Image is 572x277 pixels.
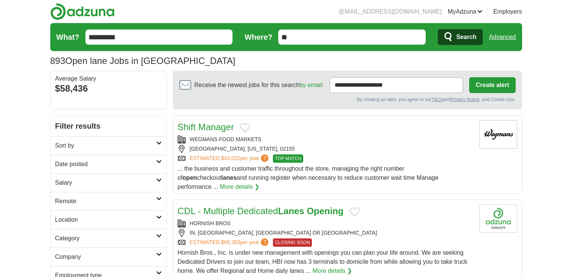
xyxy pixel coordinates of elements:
span: ? [261,238,268,246]
label: What? [56,31,79,43]
a: More details ❯ [220,182,260,191]
span: Hornish Bros., Inc. is under new management with openings you can plan your life around. We are s... [178,249,468,274]
span: ... the business and customer traffic throughout the store, managing the right number of checkout... [178,165,439,190]
h2: Company [55,252,156,261]
a: Company [51,247,166,266]
a: Remote [51,192,166,210]
img: Adzuna logo [50,3,115,20]
a: MyAdzuna [448,7,482,16]
strong: Opening [307,206,343,216]
strong: lanes [221,174,237,181]
a: by email [299,82,322,88]
span: Search [456,30,476,45]
span: TOP MATCH [273,154,303,163]
span: $68,383 [221,239,240,245]
h2: Date posted [55,160,156,169]
span: $43,022 [221,155,240,161]
h2: Salary [55,178,156,187]
a: WEGMANS FOOD MARKETS [190,136,262,142]
strong: Lanes [278,206,304,216]
a: Privacy Notice [450,97,479,102]
img: Company logo [479,204,517,233]
a: Location [51,210,166,229]
h1: Open lane Jobs in [GEOGRAPHIC_DATA] [50,56,236,66]
a: ESTIMATED:$68,383per year? [190,238,270,247]
button: Search [438,29,483,45]
span: CLOSING SOON [273,238,312,247]
a: Salary [51,173,166,192]
h2: Category [55,234,156,243]
button: Create alert [469,77,515,93]
span: Receive the newest jobs for this search : [194,81,324,90]
a: CDL - Multiple DedicatedLanes Opening [178,206,344,216]
h2: Filter results [51,116,166,136]
div: $58,436 [55,82,162,95]
a: ESTIMATED:$43,022per year? [190,154,270,163]
a: T&Cs [431,97,443,102]
div: By creating an alert, you agree to our and , and Cookie Use. [179,96,516,103]
a: More details ❯ [312,266,352,275]
a: Advanced [489,30,516,45]
a: Category [51,229,166,247]
span: 893 [50,54,65,68]
h2: Location [55,215,156,224]
h2: Sort by [55,141,156,150]
button: Add to favorite jobs [350,207,360,216]
img: Wegmans Food Market logo [479,120,517,149]
div: IN, [GEOGRAPHIC_DATA], [GEOGRAPHIC_DATA] OR [GEOGRAPHIC_DATA] [178,229,473,237]
div: Average Salary [55,76,162,82]
a: Employers [493,7,522,16]
a: Date posted [51,155,166,173]
a: Shift Manager [178,122,234,132]
button: Add to favorite jobs [240,123,250,132]
a: Sort by [51,136,166,155]
strong: open [183,174,197,181]
li: [EMAIL_ADDRESS][DOMAIN_NAME] [339,7,442,16]
div: HORNISH BROS [178,219,473,227]
div: [GEOGRAPHIC_DATA], [US_STATE], 02155 [178,145,473,153]
span: ? [261,154,268,162]
h2: Remote [55,197,156,206]
label: Where? [245,31,272,43]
